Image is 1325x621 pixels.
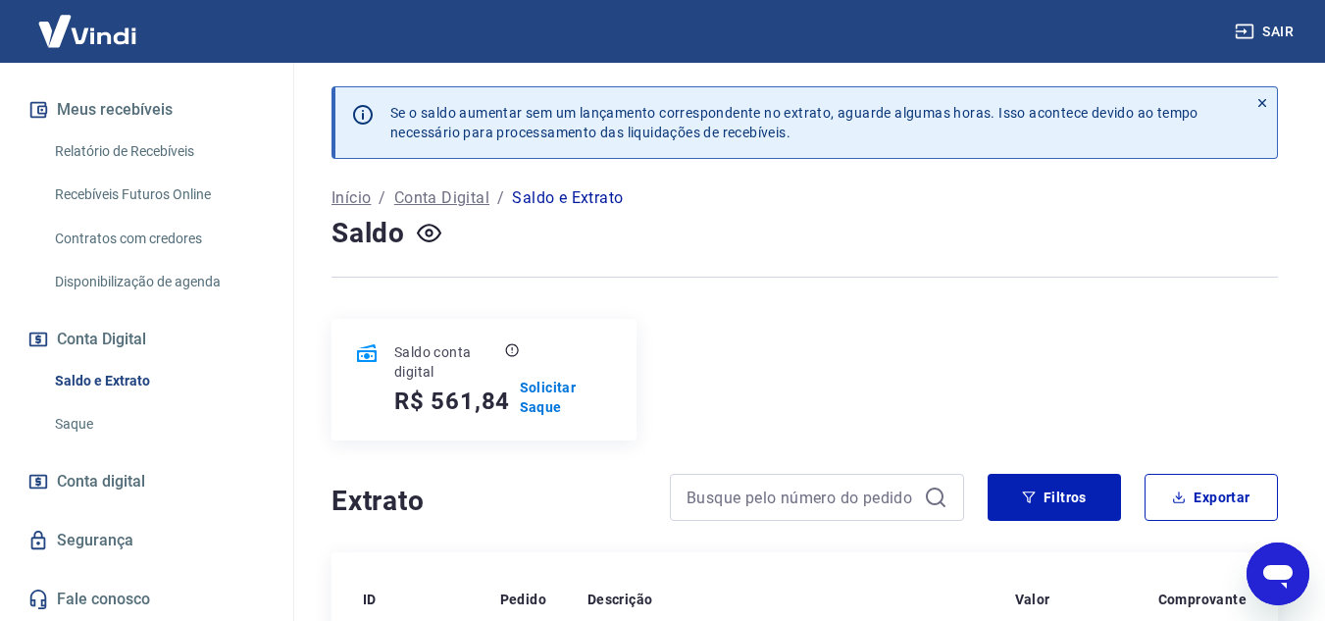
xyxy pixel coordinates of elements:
[47,175,270,215] a: Recebíveis Futuros Online
[394,386,510,417] h5: R$ 561,84
[24,460,270,503] a: Conta digital
[24,578,270,621] a: Fale conosco
[47,219,270,259] a: Contratos com credores
[24,318,270,361] button: Conta Digital
[1015,590,1050,609] p: Valor
[520,378,613,417] a: Solicitar Saque
[587,590,653,609] p: Descrição
[331,214,405,253] h4: Saldo
[47,404,270,444] a: Saque
[497,186,504,210] p: /
[394,342,501,382] p: Saldo conta digital
[24,1,151,61] img: Vindi
[331,186,371,210] a: Início
[363,590,377,609] p: ID
[500,590,546,609] p: Pedido
[1158,590,1247,609] p: Comprovante
[331,482,646,521] h4: Extrato
[1247,543,1309,605] iframe: Botão para abrir a janela de mensagens
[47,131,270,172] a: Relatório de Recebíveis
[24,519,270,562] a: Segurança
[47,361,270,401] a: Saldo e Extrato
[57,468,145,495] span: Conta digital
[24,88,270,131] button: Meus recebíveis
[988,474,1121,521] button: Filtros
[687,483,916,512] input: Busque pelo número do pedido
[512,186,623,210] p: Saldo e Extrato
[47,262,270,302] a: Disponibilização de agenda
[379,186,385,210] p: /
[1145,474,1278,521] button: Exportar
[1231,14,1301,50] button: Sair
[390,103,1198,142] p: Se o saldo aumentar sem um lançamento correspondente no extrato, aguarde algumas horas. Isso acon...
[394,186,489,210] a: Conta Digital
